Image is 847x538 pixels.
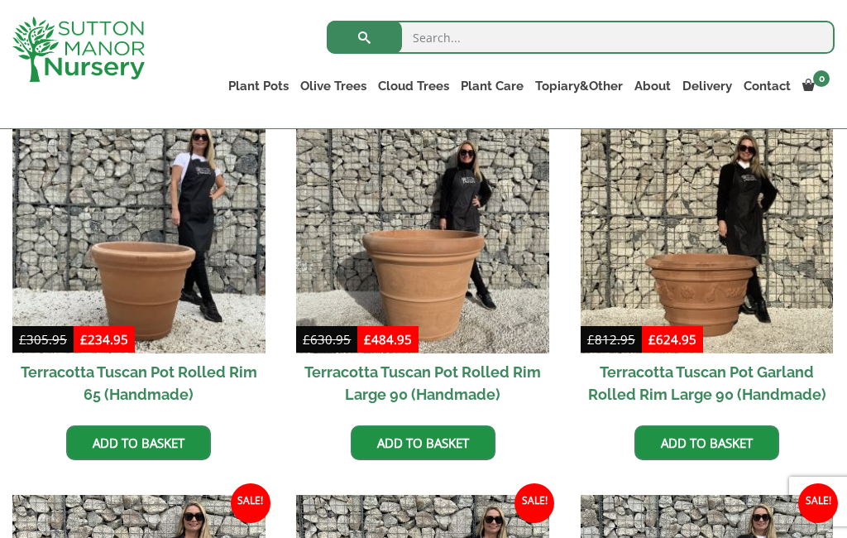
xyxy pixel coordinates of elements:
[629,74,677,98] a: About
[327,21,835,54] input: Search...
[12,353,266,413] h2: Terracotta Tuscan Pot Rolled Rim 65 (Handmade)
[12,100,266,413] a: Sale! Terracotta Tuscan Pot Rolled Rim 65 (Handmade)
[798,483,838,523] span: Sale!
[797,74,835,98] a: 0
[634,425,779,460] a: Add to basket: “Terracotta Tuscan Pot Garland Rolled Rim Large 90 (Handmade)”
[19,331,26,348] span: £
[296,100,549,413] a: Sale! Terracotta Tuscan Pot Rolled Rim Large 90 (Handmade)
[364,331,412,348] bdi: 484.95
[303,331,351,348] bdi: 630.95
[514,483,554,523] span: Sale!
[296,353,549,413] h2: Terracotta Tuscan Pot Rolled Rim Large 90 (Handmade)
[648,331,696,348] bdi: 624.95
[677,74,738,98] a: Delivery
[587,331,635,348] bdi: 812.95
[80,331,128,348] bdi: 234.95
[303,331,310,348] span: £
[648,331,656,348] span: £
[455,74,529,98] a: Plant Care
[351,425,495,460] a: Add to basket: “Terracotta Tuscan Pot Rolled Rim Large 90 (Handmade)”
[12,100,266,353] img: Terracotta Tuscan Pot Rolled Rim 65 (Handmade)
[587,331,595,348] span: £
[813,70,830,87] span: 0
[231,483,270,523] span: Sale!
[738,74,797,98] a: Contact
[80,331,88,348] span: £
[529,74,629,98] a: Topiary&Other
[364,331,371,348] span: £
[372,74,455,98] a: Cloud Trees
[581,353,834,413] h2: Terracotta Tuscan Pot Garland Rolled Rim Large 90 (Handmade)
[12,17,145,82] img: logo
[66,425,211,460] a: Add to basket: “Terracotta Tuscan Pot Rolled Rim 65 (Handmade)”
[19,331,67,348] bdi: 305.95
[296,100,549,353] img: Terracotta Tuscan Pot Rolled Rim Large 90 (Handmade)
[294,74,372,98] a: Olive Trees
[223,74,294,98] a: Plant Pots
[581,100,834,413] a: Sale! Terracotta Tuscan Pot Garland Rolled Rim Large 90 (Handmade)
[581,100,834,353] img: Terracotta Tuscan Pot Garland Rolled Rim Large 90 (Handmade)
